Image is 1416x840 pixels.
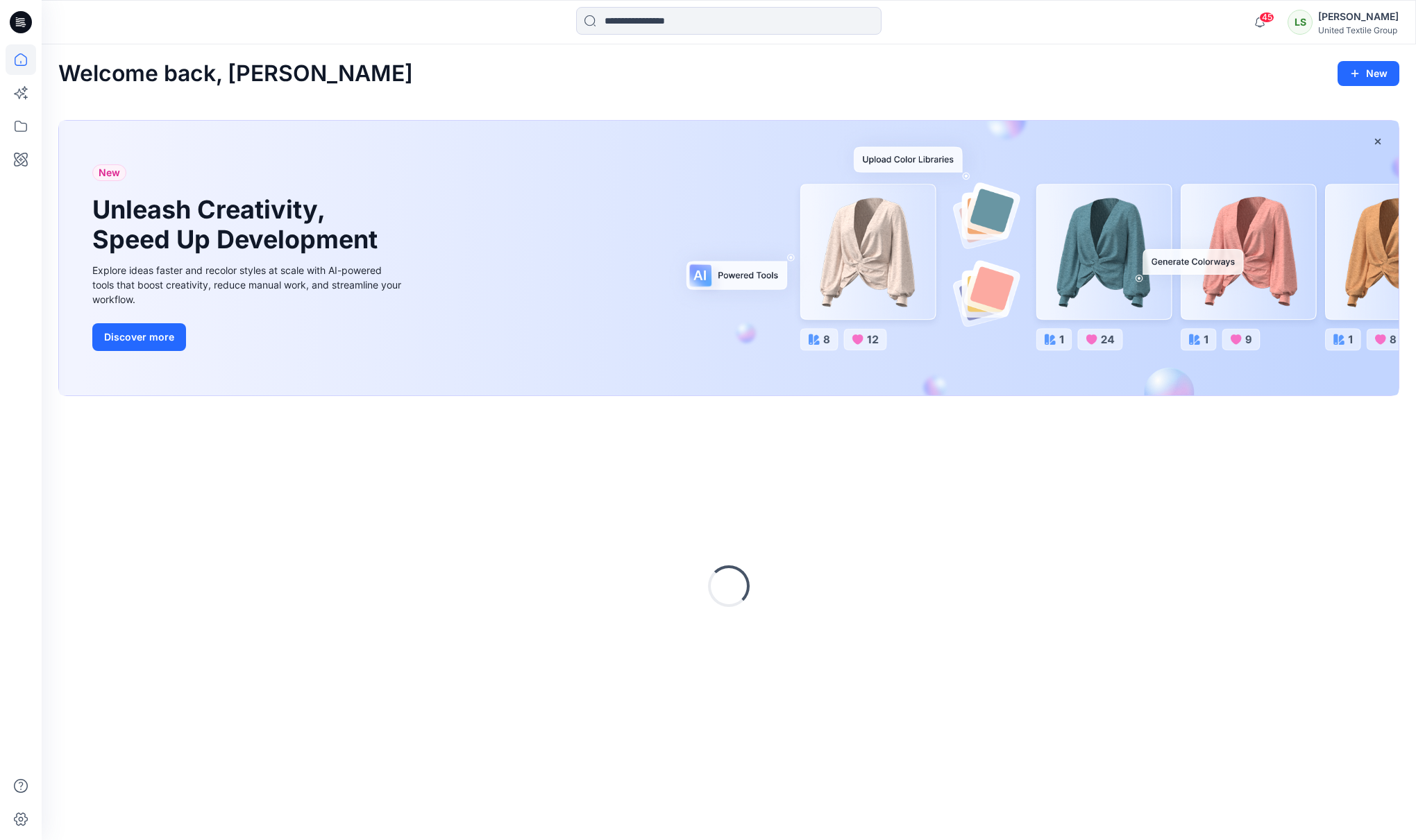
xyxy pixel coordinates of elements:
span: New [99,164,120,181]
span: 45 [1259,12,1274,23]
div: United Textile Group [1318,25,1399,35]
div: Explore ideas faster and recolor styles at scale with AI-powered tools that boost creativity, red... [92,263,405,307]
h1: Unleash Creativity, Speed Up Development [92,195,384,255]
div: LS [1288,10,1313,35]
button: Discover more [92,323,186,351]
div: [PERSON_NAME] [1318,8,1399,25]
button: New [1338,61,1399,86]
h2: Welcome back, [PERSON_NAME] [58,61,413,87]
a: Discover more [92,323,405,351]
